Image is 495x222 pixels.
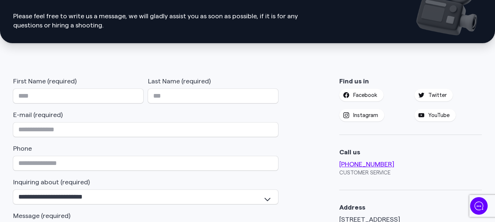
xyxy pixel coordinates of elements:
[13,77,77,85] label: First Name (required)
[13,212,70,220] label: Message (required)
[339,77,482,85] p: Find us in
[13,144,32,153] label: Phone
[353,92,377,99] span: Facebook
[339,203,482,211] p: Address
[13,178,90,186] label: Inquiring about (required)
[61,175,93,180] span: We run on Gist
[339,89,384,102] a: Facebook
[339,169,482,177] p: Customer Service
[11,106,135,121] button: New conversation
[339,161,394,168] a: [PHONE_NUMBER]
[11,12,23,23] img: Company Logo
[414,89,453,102] a: Twitter
[47,110,88,116] span: New conversation
[339,109,384,122] a: Instagram
[11,45,136,56] h1: How can we help...
[428,112,450,119] span: YouTube
[470,197,488,215] iframe: gist-messenger-bubble-iframe
[11,58,136,93] h2: Welcome to RealtyFlow . Let's chat — Start a new conversation below.
[414,109,456,122] a: YouTube
[148,77,211,85] label: Last Name (required)
[13,111,63,119] label: E-mail (required)
[353,112,378,119] span: Instagram
[428,92,447,99] span: Twitter
[339,148,482,156] p: Call us
[13,12,319,30] p: Please feel free to write us a message, we will gladly assist you as soon as possible, if it is f...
